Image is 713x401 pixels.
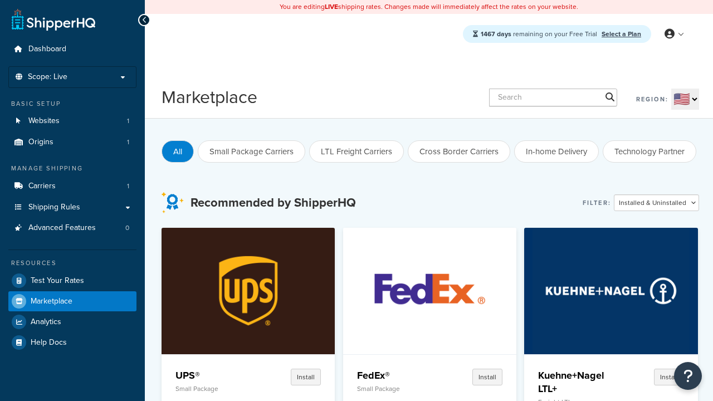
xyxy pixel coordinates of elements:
[28,182,56,191] span: Carriers
[31,276,84,286] span: Test Your Rates
[514,140,599,163] button: In-home Delivery
[31,297,72,306] span: Marketplace
[28,223,96,233] span: Advanced Features
[169,228,327,354] img: UPS®
[175,369,250,382] h4: UPS®
[127,138,129,147] span: 1
[125,223,129,233] span: 0
[351,228,509,354] img: FedEx®
[291,369,321,385] button: Install
[472,369,502,385] button: Install
[8,258,136,268] div: Resources
[8,271,136,291] a: Test Your Rates
[583,195,611,211] label: Filter:
[8,39,136,60] a: Dashboard
[8,176,136,197] li: Carriers
[325,2,338,12] b: LIVE
[28,116,60,126] span: Websites
[28,45,66,54] span: Dashboard
[636,91,668,107] label: Region:
[408,140,510,163] button: Cross Border Carriers
[8,111,136,131] a: Websites1
[198,140,305,163] button: Small Package Carriers
[8,132,136,153] a: Origins1
[8,332,136,353] a: Help Docs
[309,140,404,163] button: LTL Freight Carriers
[127,116,129,126] span: 1
[28,203,80,212] span: Shipping Rules
[481,29,511,39] strong: 1467 days
[489,89,617,106] input: Search
[28,72,67,82] span: Scope: Live
[191,196,356,209] h3: Recommended by ShipperHQ
[674,362,702,390] button: Open Resource Center
[481,29,599,39] span: remaining on your Free Trial
[8,312,136,332] a: Analytics
[127,182,129,191] span: 1
[602,29,641,39] a: Select a Plan
[31,317,61,327] span: Analytics
[8,218,136,238] a: Advanced Features0
[8,132,136,153] li: Origins
[175,385,250,393] p: Small Package
[8,197,136,218] a: Shipping Rules
[603,140,696,163] button: Technology Partner
[31,338,67,348] span: Help Docs
[162,85,257,110] h1: Marketplace
[654,369,684,385] button: Install
[8,164,136,173] div: Manage Shipping
[538,369,612,395] h4: Kuehne+Nagel LTL+
[8,176,136,197] a: Carriers1
[357,369,431,382] h4: FedEx®
[8,291,136,311] a: Marketplace
[8,111,136,131] li: Websites
[162,140,194,163] button: All
[8,99,136,109] div: Basic Setup
[28,138,53,147] span: Origins
[357,385,431,393] p: Small Package
[533,228,690,354] img: Kuehne+Nagel LTL+
[8,218,136,238] li: Advanced Features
